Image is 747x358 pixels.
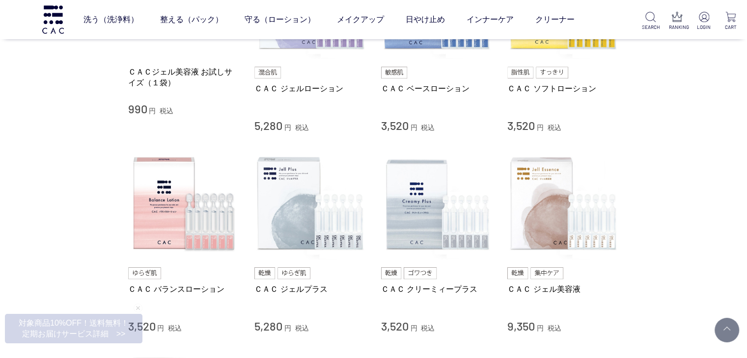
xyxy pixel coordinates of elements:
img: logo [41,5,65,33]
a: ＣＡＣ ジェル美容液 [507,284,619,294]
span: 3,520 [381,118,409,132]
img: ＣＡＣ ジェルプラス [254,148,366,260]
span: 円 [410,124,417,131]
span: 税込 [548,124,561,131]
span: 3,520 [381,319,409,333]
img: すっきり [536,67,568,78]
span: 9,350 [507,319,535,333]
span: 税込 [160,107,173,115]
img: ゴワつき [404,267,437,279]
a: ＣＡＣジェル美容液 お試しサイズ（１袋） [128,67,240,88]
a: ＣＡＣ ベースローション [381,83,493,94]
a: ＣＡＣ ジェルローション [254,83,366,94]
a: LOGIN [695,12,713,31]
img: 乾燥 [254,267,275,279]
a: 守る（ローション） [245,6,315,33]
a: 洗う（洗浄料） [83,6,138,33]
span: 税込 [295,124,309,131]
a: ＣＡＣ ジェルプラス [254,284,366,294]
a: クリーナー [535,6,575,33]
a: RANKING [669,12,686,31]
p: CART [722,24,739,31]
span: 税込 [548,324,561,332]
span: 円 [537,324,544,332]
img: 乾燥 [381,267,402,279]
span: 3,520 [507,118,535,132]
img: ＣＡＣ クリーミィープラス [381,148,493,260]
img: 乾燥 [507,267,528,279]
span: 3,520 [128,319,156,333]
img: 集中ケア [530,267,564,279]
span: 税込 [421,324,435,332]
img: ＣＡＣ バランスローション [128,148,240,260]
span: 5,280 [254,118,282,132]
img: ゆらぎ肌 [128,267,162,279]
span: 税込 [168,324,182,332]
img: 敏感肌 [381,67,408,78]
a: SEARCH [642,12,659,31]
p: LOGIN [695,24,713,31]
a: インナーケア [467,6,514,33]
a: ＣＡＣ ソフトローション [507,83,619,94]
img: ＣＡＣ ジェル美容液 [507,148,619,260]
span: 円 [284,124,291,131]
span: 円 [537,124,544,131]
img: 混合肌 [254,67,281,78]
span: 円 [149,107,156,115]
span: 税込 [295,324,309,332]
p: RANKING [669,24,686,31]
a: ＣＡＣ クリーミィープラス [381,284,493,294]
span: 5,280 [254,319,282,333]
img: 脂性肌 [507,67,533,78]
span: 990 [128,102,147,116]
a: ＣＡＣ バランスローション [128,284,240,294]
span: 円 [157,324,164,332]
a: 日やけ止め [406,6,445,33]
span: 円 [410,324,417,332]
a: メイクアップ [337,6,384,33]
a: CART [722,12,739,31]
p: SEARCH [642,24,659,31]
span: 円 [284,324,291,332]
a: 整える（パック） [160,6,223,33]
span: 税込 [421,124,435,131]
img: ゆらぎ肌 [277,267,311,279]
